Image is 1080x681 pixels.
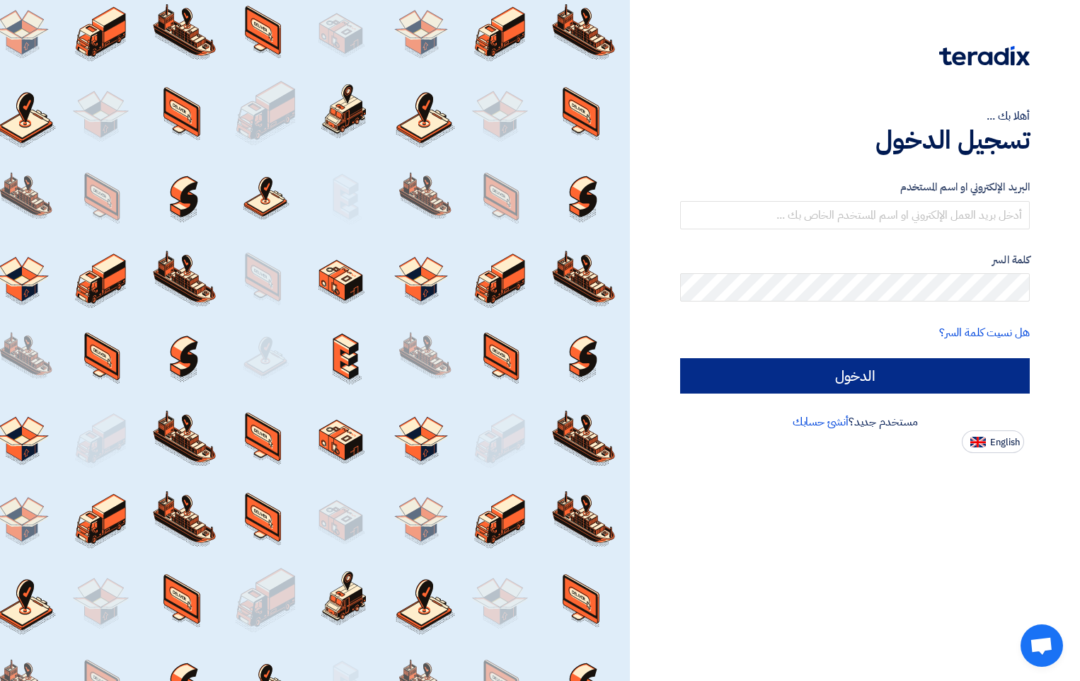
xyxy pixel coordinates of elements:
span: English [990,437,1020,447]
label: كلمة السر [680,252,1030,268]
h1: تسجيل الدخول [680,125,1030,156]
a: هل نسيت كلمة السر؟ [939,324,1030,341]
img: en-US.png [970,437,986,447]
img: Teradix logo [939,46,1030,66]
label: البريد الإلكتروني او اسم المستخدم [680,179,1030,195]
input: الدخول [680,358,1030,394]
a: دردشة مفتوحة [1021,624,1063,667]
a: أنشئ حسابك [793,413,849,430]
div: أهلا بك ... [680,108,1030,125]
button: English [962,430,1024,453]
div: مستخدم جديد؟ [680,413,1030,430]
input: أدخل بريد العمل الإلكتروني او اسم المستخدم الخاص بك ... [680,201,1030,229]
